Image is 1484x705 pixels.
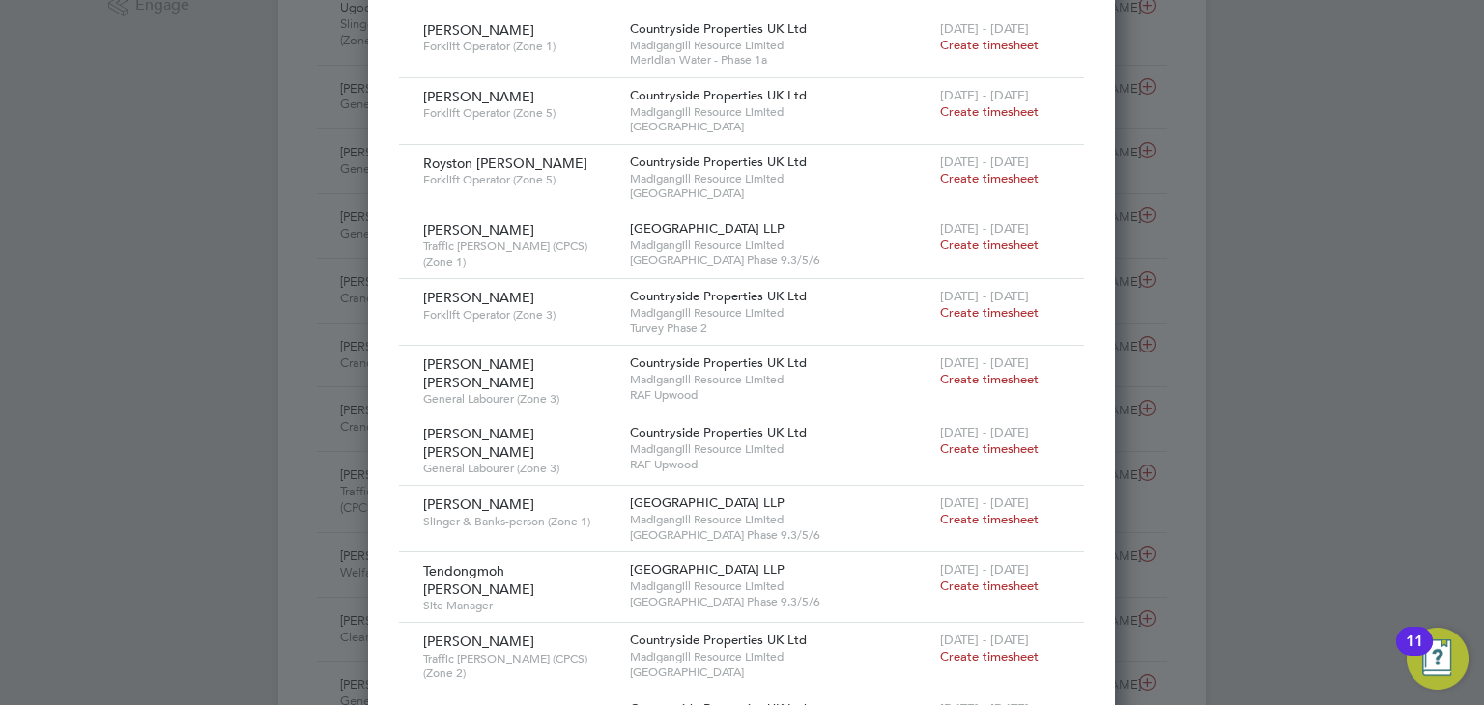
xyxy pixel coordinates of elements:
[940,632,1029,648] span: [DATE] - [DATE]
[940,578,1039,594] span: Create timesheet
[423,155,587,172] span: Royston [PERSON_NAME]
[630,119,930,134] span: [GEOGRAPHIC_DATA]
[423,562,534,597] span: Tendongmoh [PERSON_NAME]
[423,239,615,268] span: Traffic [PERSON_NAME] (CPCS) (Zone 1)
[630,252,930,268] span: [GEOGRAPHIC_DATA] Phase 9.3/5/6
[940,511,1039,527] span: Create timesheet
[423,514,615,529] span: Slinger & Banks-person (Zone 1)
[940,304,1039,321] span: Create timesheet
[630,372,930,387] span: Madigangill Resource Limited
[940,37,1039,53] span: Create timesheet
[940,561,1029,578] span: [DATE] - [DATE]
[423,39,615,54] span: Forklift Operator (Zone 1)
[630,527,930,543] span: [GEOGRAPHIC_DATA] Phase 9.3/5/6
[630,441,930,457] span: Madigangill Resource Limited
[630,578,930,594] span: Madigangill Resource Limited
[423,461,615,476] span: General Labourer (Zone 3)
[423,495,534,513] span: [PERSON_NAME]
[630,288,807,304] span: Countryside Properties UK Ltd
[630,238,930,253] span: Madigangill Resource Limited
[630,594,930,609] span: [GEOGRAPHIC_DATA] Phase 9.3/5/6
[630,632,807,648] span: Countryside Properties UK Ltd
[423,88,534,105] span: [PERSON_NAME]
[423,633,534,650] span: [PERSON_NAME]
[940,154,1029,170] span: [DATE] - [DATE]
[423,289,534,306] span: [PERSON_NAME]
[940,170,1039,186] span: Create timesheet
[630,38,930,53] span: Madigangill Resource Limited
[940,87,1029,103] span: [DATE] - [DATE]
[630,424,807,440] span: Countryside Properties UK Ltd
[630,512,930,527] span: Madigangill Resource Limited
[423,172,615,187] span: Forklift Operator (Zone 5)
[630,387,930,403] span: RAF Upwood
[940,494,1029,511] span: [DATE] - [DATE]
[630,649,930,664] span: Madigangill Resource Limited
[630,305,930,321] span: Madigangill Resource Limited
[630,154,807,170] span: Countryside Properties UK Ltd
[423,391,615,407] span: General Labourer (Zone 3)
[940,288,1029,304] span: [DATE] - [DATE]
[630,457,930,472] span: RAF Upwood
[423,355,534,390] span: [PERSON_NAME] [PERSON_NAME]
[423,105,615,121] span: Forklift Operator (Zone 5)
[630,52,930,68] span: Meridian Water - Phase 1a
[630,561,785,578] span: [GEOGRAPHIC_DATA] LLP
[940,424,1029,440] span: [DATE] - [DATE]
[940,648,1039,664] span: Create timesheet
[940,20,1029,37] span: [DATE] - [DATE]
[423,221,534,239] span: [PERSON_NAME]
[630,664,930,680] span: [GEOGRAPHIC_DATA]
[1407,628,1469,690] button: Open Resource Center, 11 new notifications
[423,651,615,681] span: Traffic [PERSON_NAME] (CPCS) (Zone 2)
[1406,641,1423,666] div: 11
[630,20,807,37] span: Countryside Properties UK Ltd
[630,87,807,103] span: Countryside Properties UK Ltd
[630,220,785,237] span: [GEOGRAPHIC_DATA] LLP
[423,598,615,613] span: Site Manager
[630,104,930,120] span: Madigangill Resource Limited
[940,220,1029,237] span: [DATE] - [DATE]
[630,321,930,336] span: Turvey Phase 2
[423,21,534,39] span: [PERSON_NAME]
[940,237,1039,253] span: Create timesheet
[423,307,615,323] span: Forklift Operator (Zone 3)
[630,171,930,186] span: Madigangill Resource Limited
[423,425,534,460] span: [PERSON_NAME] [PERSON_NAME]
[940,371,1039,387] span: Create timesheet
[940,103,1039,120] span: Create timesheet
[630,354,807,371] span: Countryside Properties UK Ltd
[940,440,1039,457] span: Create timesheet
[630,494,785,511] span: [GEOGRAPHIC_DATA] LLP
[630,185,930,201] span: [GEOGRAPHIC_DATA]
[940,354,1029,371] span: [DATE] - [DATE]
